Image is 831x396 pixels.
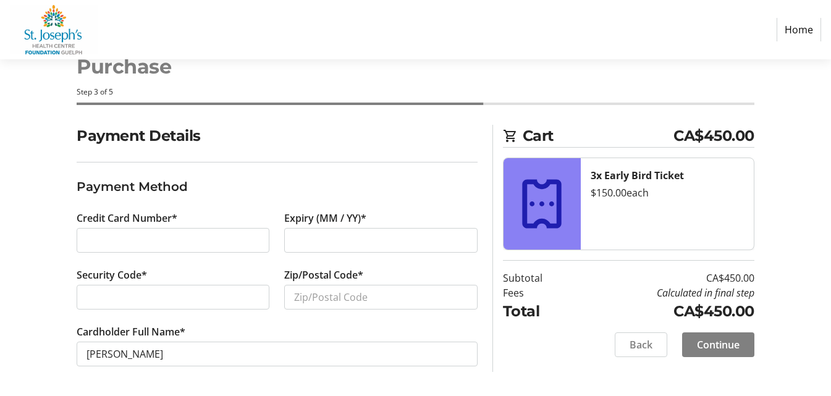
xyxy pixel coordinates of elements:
div: $150.00 each [591,185,744,200]
td: Total [503,300,575,322]
label: Cardholder Full Name* [77,324,185,339]
h2: Payment Details [77,125,478,147]
a: Home [777,18,821,41]
span: Cart [523,125,674,147]
iframe: Secure expiration date input frame [294,233,467,248]
label: Expiry (MM / YY)* [284,211,366,225]
span: Back [630,337,652,352]
input: Zip/Postal Code [284,285,477,310]
label: Credit Card Number* [77,211,177,225]
td: CA$450.00 [575,271,754,285]
span: CA$450.00 [673,125,754,147]
td: Calculated in final step [575,285,754,300]
label: Zip/Postal Code* [284,268,363,282]
img: St. Joseph's Health Centre Foundation Guelph's Logo [10,5,98,54]
input: Card Holder Name [77,342,478,366]
label: Security Code* [77,268,147,282]
strong: 3x Early Bird Ticket [591,169,684,182]
button: Continue [682,332,754,357]
button: Back [615,332,667,357]
td: Subtotal [503,271,575,285]
span: Continue [697,337,740,352]
iframe: Secure CVC input frame [86,290,259,305]
div: Step 3 of 5 [77,86,754,98]
td: Fees [503,285,575,300]
h1: Purchase [77,52,754,82]
h3: Payment Method [77,177,478,196]
iframe: Secure card number input frame [86,233,259,248]
td: CA$450.00 [575,300,754,322]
